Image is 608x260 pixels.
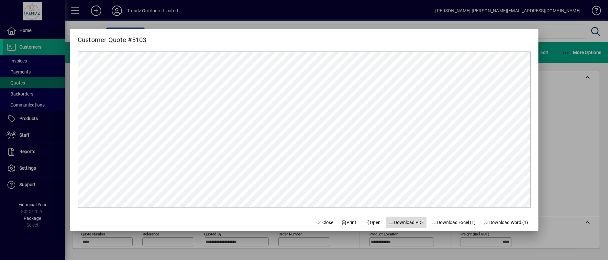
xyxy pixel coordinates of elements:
span: Close [316,219,333,226]
a: Download PDF [386,217,426,228]
button: Close [314,217,336,228]
h2: Customer Quote #5103 [70,29,154,45]
span: Print [341,219,357,226]
a: Open [362,217,383,228]
span: Download Word (1) [483,219,528,226]
button: Download Word (1) [481,217,531,228]
button: Print [338,217,359,228]
button: Download Excel (1) [429,217,479,228]
span: Open [364,219,381,226]
span: Download PDF [388,219,424,226]
span: Download Excel (1) [432,219,476,226]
